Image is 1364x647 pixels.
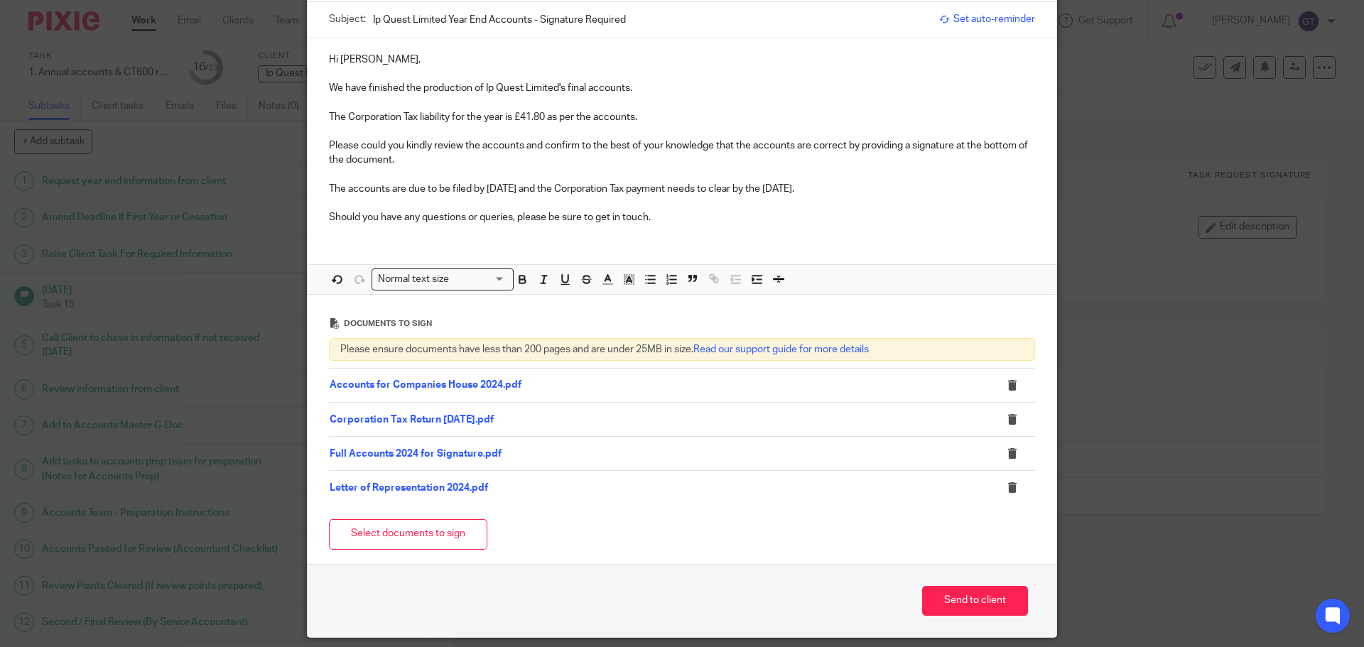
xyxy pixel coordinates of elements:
[375,272,453,287] span: Normal text size
[329,182,1035,196] p: The accounts are due to be filed by [DATE] and the Corporation Tax payment needs to clear by the ...
[330,449,502,459] a: Full Accounts 2024 for Signature.pdf
[330,415,494,425] a: Corporation Tax Return [DATE].pdf
[329,338,1035,361] div: Please ensure documents have less than 200 pages and are under 25MB in size.
[454,272,505,287] input: Search for option
[922,586,1028,616] button: Send to client
[372,268,514,290] div: Search for option
[693,344,869,354] a: Read our support guide for more details
[330,380,521,390] a: Accounts for Companies House 2024.pdf
[330,483,488,493] a: Letter of Representation 2024.pdf
[329,519,487,550] button: Select documents to sign
[344,320,432,327] span: Documents to sign
[329,110,1035,124] p: The Corporation Tax liability for the year is £41.80 as per the accounts.
[329,210,1035,224] p: Should you have any questions or queries, please be sure to get in touch.
[329,138,1035,168] p: Please could you kindly review the accounts and confirm to the best of your knowledge that the ac...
